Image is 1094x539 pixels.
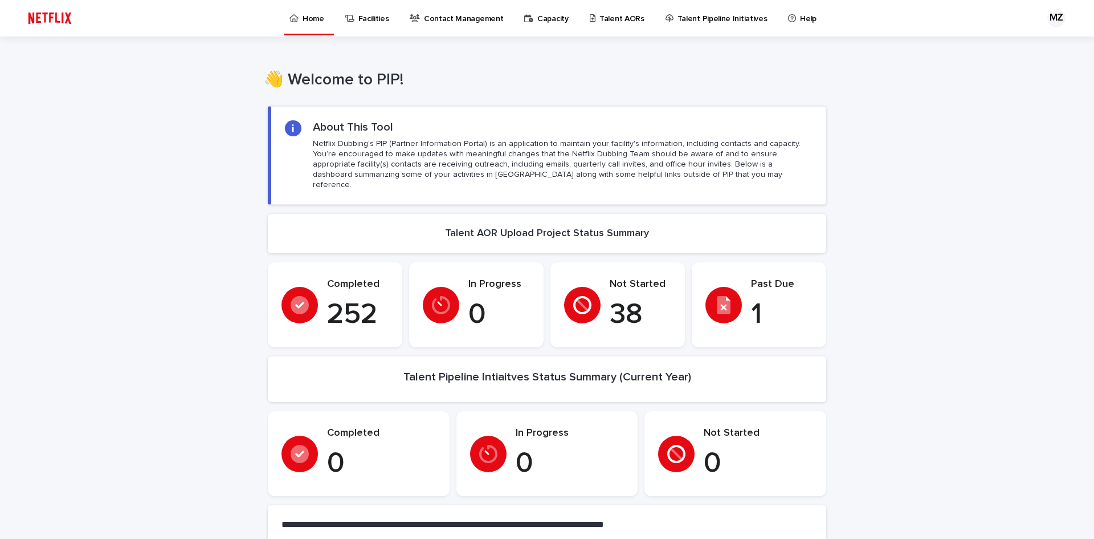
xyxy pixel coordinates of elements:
p: 38 [610,298,671,332]
p: In Progress [516,427,624,440]
p: 0 [327,447,436,481]
img: ifQbXi3ZQGMSEF7WDB7W [23,7,77,30]
h2: About This Tool [313,120,393,134]
p: Netflix Dubbing's PIP (Partner Information Portal) is an application to maintain your facility's ... [313,139,812,191]
p: In Progress [468,278,530,291]
p: 0 [704,447,813,481]
p: Completed [327,427,436,440]
h1: 👋 Welcome to PIP! [264,71,822,90]
p: 0 [468,298,530,332]
p: 0 [516,447,624,481]
p: 252 [327,298,389,332]
p: Not Started [610,278,671,291]
h2: Talent Pipeline Intiaitves Status Summary (Current Year) [403,370,691,384]
div: MZ [1047,9,1066,27]
p: Not Started [704,427,813,440]
p: Completed [327,278,389,291]
h2: Talent AOR Upload Project Status Summary [445,228,649,240]
p: Past Due [751,278,813,291]
p: 1 [751,298,813,332]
